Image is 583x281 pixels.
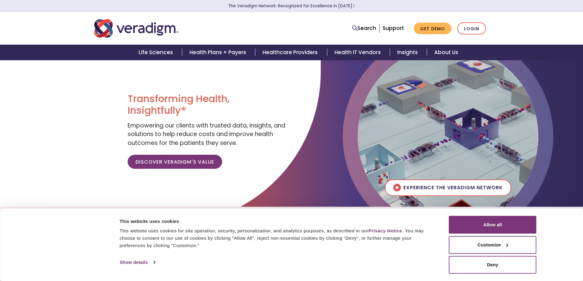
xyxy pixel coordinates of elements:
a: Health IT Vendors [327,45,390,60]
span: Empowering our clients with trusted data, insights, and solutions to help reduce costs and improv... [128,121,285,147]
div: This website uses cookies [120,218,435,225]
a: Insights [390,45,427,60]
a: The Veradigm Network: Recognized for Excellence in [DATE]Learn More [228,3,355,9]
button: Customize [449,236,536,254]
a: Show details [120,258,155,267]
div: This website uses cookies for site operation, security, personalization, and analytics purposes, ... [120,227,435,249]
a: Privacy Notice [368,228,402,233]
a: Get Demo [414,23,451,35]
a: Life Sciences [131,45,182,60]
a: Discover Veradigm's Value [128,155,222,169]
a: Search [352,24,376,32]
a: Support [383,24,404,32]
a: Healthcare Providers [255,45,327,60]
a: Health Plans + Payers [182,45,255,60]
a: About Us [427,45,465,60]
button: Deny [449,256,536,274]
span: Learn More [352,3,355,9]
h1: Transforming Health, Insightfully® [128,93,287,116]
a: Login [457,22,486,35]
button: Allow all [449,216,536,234]
img: Veradigm logo [94,18,178,39]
